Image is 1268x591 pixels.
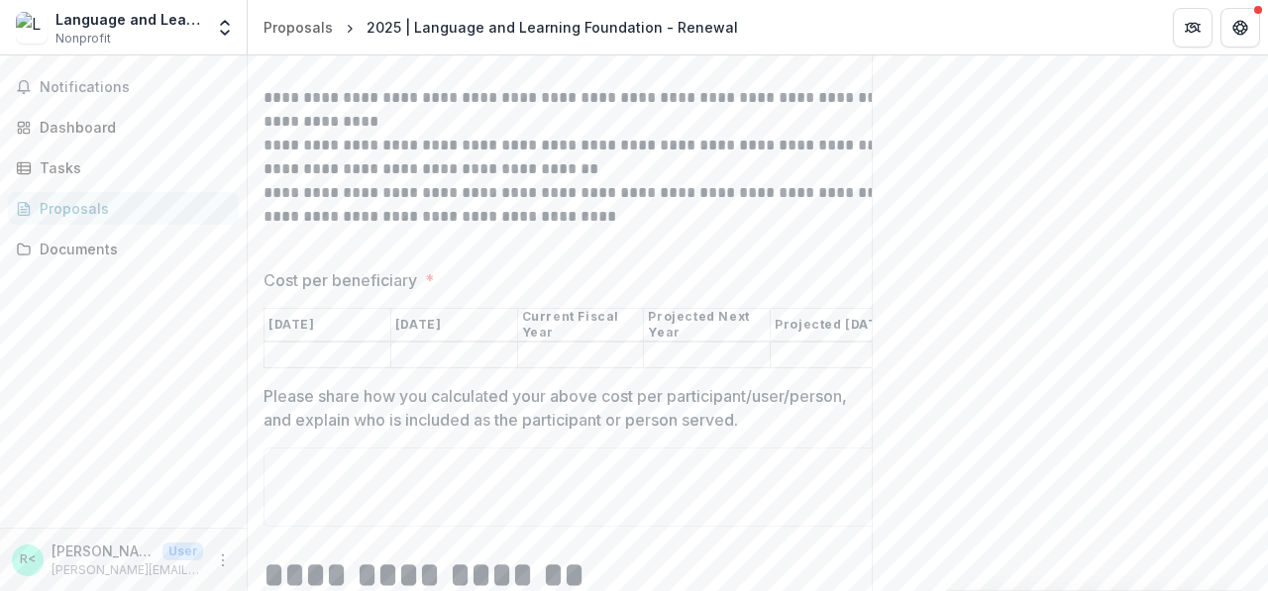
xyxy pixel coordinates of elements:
[771,308,898,342] th: Projected [DATE]
[40,198,223,219] div: Proposals
[367,17,738,38] div: 2025 | Language and Learning Foundation - Renewal
[256,13,746,42] nav: breadcrumb
[40,117,223,138] div: Dashboard
[55,30,111,48] span: Nonprofit
[52,561,203,579] p: [PERSON_NAME][EMAIL_ADDRESS][PERSON_NAME][DOMAIN_NAME]
[162,542,203,560] p: User
[55,9,203,30] div: Language and Learning Foundation
[8,111,239,144] a: Dashboard
[644,308,771,342] th: Projected Next Year
[517,308,644,342] th: Current Fiscal Year
[264,17,333,38] div: Proposals
[8,71,239,103] button: Notifications
[8,233,239,265] a: Documents
[52,541,155,561] p: [PERSON_NAME] <[PERSON_NAME][EMAIL_ADDRESS][PERSON_NAME][DOMAIN_NAME]>
[8,151,239,184] a: Tasks
[8,192,239,225] a: Proposals
[264,308,391,342] th: [DATE]
[40,157,223,178] div: Tasks
[264,384,869,432] p: Please share how you calculated your above cost per participant/user/person, and explain who is i...
[264,268,417,292] p: Cost per beneficiary
[390,308,517,342] th: [DATE]
[1173,8,1213,48] button: Partners
[256,13,341,42] a: Proposals
[40,79,231,96] span: Notifications
[16,12,48,44] img: Language and Learning Foundation
[1220,8,1260,48] button: Get Help
[211,548,235,572] button: More
[40,239,223,259] div: Documents
[20,553,36,566] div: Rupinder Chahal <rupinder.chahal@languageandlearningfoundation.org>
[211,8,239,48] button: Open entity switcher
